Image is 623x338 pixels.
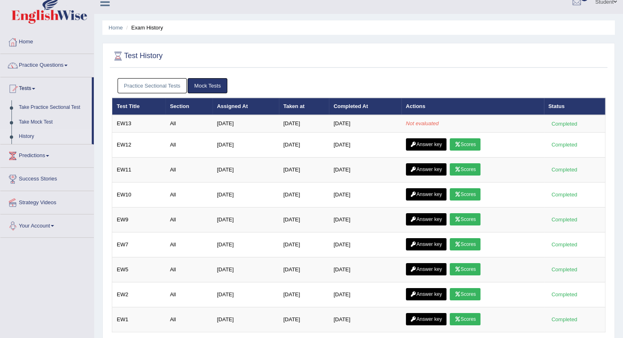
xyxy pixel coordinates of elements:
[450,163,480,176] a: Scores
[213,207,279,232] td: [DATE]
[165,282,213,307] td: All
[213,182,279,207] td: [DATE]
[213,98,279,115] th: Assigned At
[0,191,94,212] a: Strategy Videos
[279,98,329,115] th: Taken at
[124,24,163,32] li: Exam History
[279,307,329,332] td: [DATE]
[329,282,401,307] td: [DATE]
[548,119,580,128] div: Completed
[165,232,213,257] td: All
[165,207,213,232] td: All
[165,307,213,332] td: All
[112,257,165,282] td: EW5
[15,129,92,144] a: History
[213,257,279,282] td: [DATE]
[165,132,213,157] td: All
[548,190,580,199] div: Completed
[450,313,480,325] a: Scores
[0,54,94,74] a: Practice Questions
[401,98,544,115] th: Actions
[213,232,279,257] td: [DATE]
[548,215,580,224] div: Completed
[165,98,213,115] th: Section
[450,288,480,300] a: Scores
[112,98,165,115] th: Test Title
[165,115,213,132] td: All
[450,238,480,250] a: Scores
[406,263,446,275] a: Answer key
[406,313,446,325] a: Answer key
[213,307,279,332] td: [DATE]
[450,138,480,151] a: Scores
[406,138,446,151] a: Answer key
[450,188,480,201] a: Scores
[0,144,94,165] a: Predictions
[118,78,187,93] a: Practice Sectional Tests
[329,132,401,157] td: [DATE]
[406,120,439,126] em: Not evaluated
[112,157,165,182] td: EW11
[279,115,329,132] td: [DATE]
[279,157,329,182] td: [DATE]
[279,257,329,282] td: [DATE]
[450,213,480,225] a: Scores
[329,257,401,282] td: [DATE]
[548,265,580,274] div: Completed
[548,140,580,149] div: Completed
[406,288,446,300] a: Answer key
[165,157,213,182] td: All
[329,115,401,132] td: [DATE]
[112,307,165,332] td: EW1
[329,182,401,207] td: [DATE]
[213,132,279,157] td: [DATE]
[109,25,123,31] a: Home
[0,168,94,188] a: Success Stories
[329,307,401,332] td: [DATE]
[15,115,92,130] a: Take Mock Test
[112,115,165,132] td: EW13
[112,182,165,207] td: EW10
[548,165,580,174] div: Completed
[329,232,401,257] td: [DATE]
[112,132,165,157] td: EW12
[406,188,446,201] a: Answer key
[450,263,480,275] a: Scores
[112,282,165,307] td: EW2
[548,290,580,299] div: Completed
[112,207,165,232] td: EW9
[0,31,94,51] a: Home
[548,315,580,324] div: Completed
[213,157,279,182] td: [DATE]
[165,257,213,282] td: All
[329,157,401,182] td: [DATE]
[544,98,605,115] th: Status
[279,132,329,157] td: [DATE]
[213,115,279,132] td: [DATE]
[279,232,329,257] td: [DATE]
[548,240,580,249] div: Completed
[112,232,165,257] td: EW7
[279,182,329,207] td: [DATE]
[279,207,329,232] td: [DATE]
[329,207,401,232] td: [DATE]
[213,282,279,307] td: [DATE]
[15,100,92,115] a: Take Practice Sectional Test
[112,50,163,62] h2: Test History
[188,78,227,93] a: Mock Tests
[406,163,446,176] a: Answer key
[0,77,92,98] a: Tests
[279,282,329,307] td: [DATE]
[165,182,213,207] td: All
[406,238,446,250] a: Answer key
[329,98,401,115] th: Completed At
[406,213,446,225] a: Answer key
[0,214,94,235] a: Your Account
